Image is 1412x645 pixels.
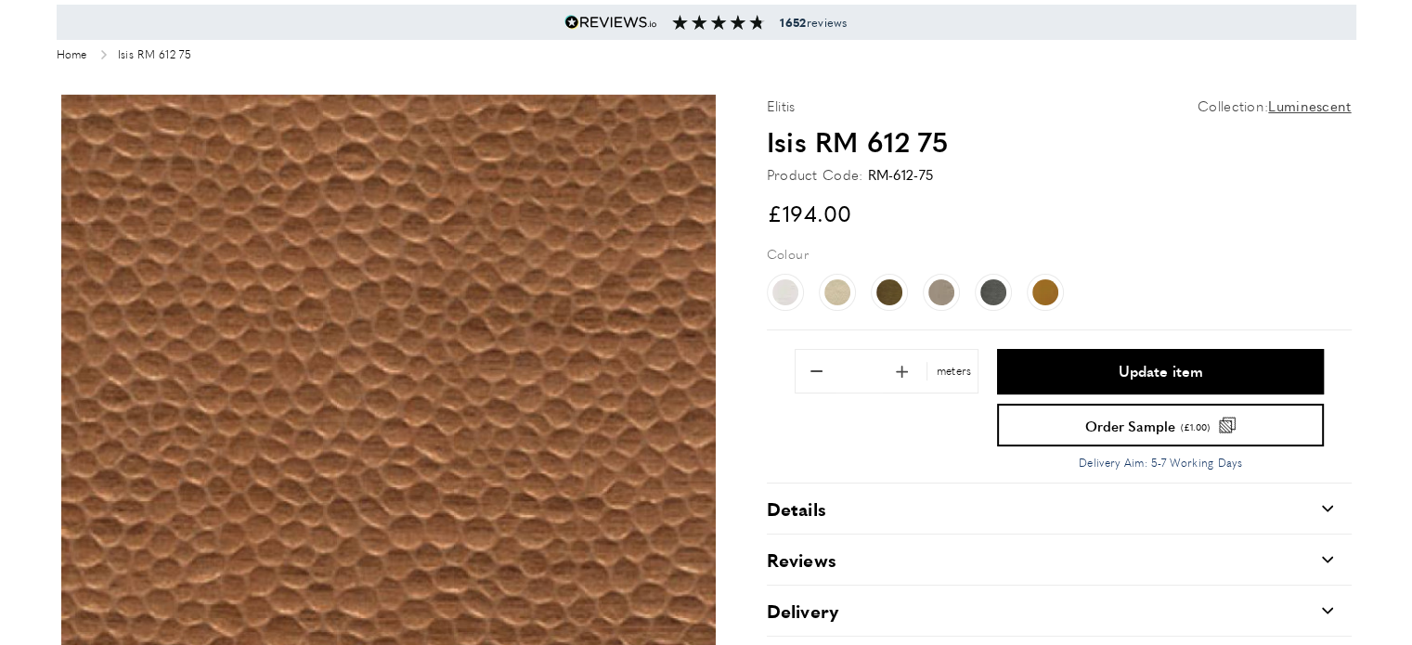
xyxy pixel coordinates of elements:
p: Delivery Aim: 5-7 Working Days [997,454,1323,471]
p: Collection: [1198,95,1352,117]
a: Isis RM 612 12 [819,274,856,311]
h2: Delivery [767,598,839,624]
h2: Details [767,496,826,522]
a: Isis RM 612 82 [923,274,960,311]
h2: Reviews [767,547,836,573]
a: Isis RM 612 86 [975,274,1012,311]
span: Isis RM 612 75 [118,49,190,62]
a: Isis RM 612 01 [767,274,804,311]
a: Isis RM 612 95 [1027,274,1064,311]
span: (£1.00) [1181,422,1210,432]
span: reviews [780,15,847,30]
span: £194.00 [767,197,852,228]
div: RM-612-75 [867,163,933,186]
p: Colour [767,243,809,264]
img: Isis RM 612 01 [772,279,798,305]
img: Isis RM 612 82 [928,279,954,305]
h1: Isis RM 612 75 [767,122,1352,161]
img: Isis RM 612 68 [876,279,902,305]
a: Luminescent [1268,95,1351,117]
button: Update item [997,349,1323,394]
span: Order Sample [1085,419,1175,432]
button: Remove 1 from quantity [797,352,836,391]
strong: Product Code [767,163,863,186]
p: Elitis [767,95,796,117]
button: Order Sample (£1.00) [997,404,1323,446]
img: Isis RM 612 86 [980,279,1006,305]
button: Add 1 to quantity [883,352,922,391]
img: Reviews.io 5 stars [564,15,657,30]
img: Isis RM 612 12 [824,279,850,305]
strong: 1652 [780,14,806,31]
div: meters [926,362,977,380]
img: Reviews section [672,15,765,30]
a: Home [57,49,87,62]
a: Isis RM 612 68 [871,274,908,311]
img: Isis RM 612 95 [1032,279,1058,305]
span: Update item [1118,364,1202,379]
